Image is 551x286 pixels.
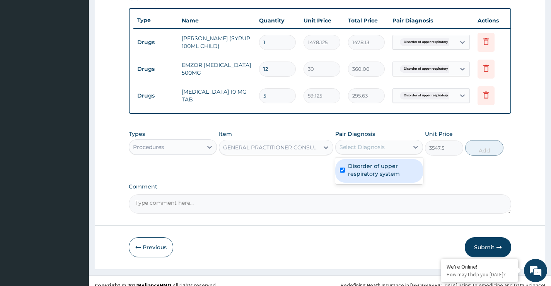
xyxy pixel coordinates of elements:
[133,13,178,27] th: Type
[219,130,232,138] label: Item
[178,31,255,54] td: [PERSON_NAME] (SYRUP 100ML CHILD)
[129,131,145,137] label: Types
[400,92,455,99] span: Disorder of upper respiratory ...
[465,140,503,156] button: Add
[255,13,300,28] th: Quantity
[129,237,173,257] button: Previous
[474,13,512,28] th: Actions
[127,4,145,22] div: Minimize live chat window
[400,65,455,73] span: Disorder of upper respiratory ...
[447,271,512,278] p: How may I help you today?
[4,198,147,225] textarea: Type your message and hit 'Enter'
[178,84,255,107] td: [MEDICAL_DATA] 10 MG TAB
[348,162,418,178] label: Disorder of upper respiratory system
[465,237,511,257] button: Submit
[133,62,178,76] td: Drugs
[447,263,512,270] div: We're Online!
[178,57,255,80] td: EMZOR [MEDICAL_DATA] 500MG
[178,13,255,28] th: Name
[335,130,375,138] label: Pair Diagnosis
[14,39,31,58] img: d_794563401_company_1708531726252_794563401
[45,91,107,169] span: We're online!
[389,13,474,28] th: Pair Diagnosis
[223,144,320,151] div: GENERAL PRACTITIONER CONSULTATION FIRST OUTPATIENT CONSULTATION
[133,89,178,103] td: Drugs
[339,143,385,151] div: Select Diagnosis
[425,130,453,138] label: Unit Price
[344,13,389,28] th: Total Price
[133,143,164,151] div: Procedures
[129,183,511,190] label: Comment
[400,38,455,46] span: Disorder of upper respiratory ...
[40,43,130,53] div: Chat with us now
[133,35,178,50] td: Drugs
[300,13,344,28] th: Unit Price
